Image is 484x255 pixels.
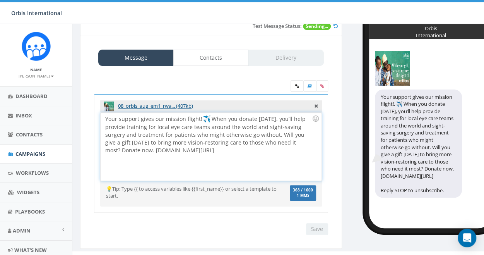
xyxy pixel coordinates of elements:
[17,189,39,196] span: Widgets
[11,9,62,17] span: Orbis International
[203,115,211,122] img: ✈️
[316,80,328,92] span: Attach your media
[13,227,31,234] span: Admin
[118,102,193,109] a: 08_orbis_aug_em1_rwa... (407kb)
[100,185,285,200] div: 💡Tip: Type {{ to access variables like {{first_name}} or select a template to start.
[19,73,54,79] small: [PERSON_NAME]
[375,90,462,198] div: Your support gives our mission flight!. ✈️ When you donate [DATE], you’ll help provide training f...
[16,131,43,138] span: Contacts
[253,22,302,30] label: Test Message Status:
[22,32,51,61] img: Rally_Corp_Icon.png
[101,113,321,181] div: Your support gives our mission flight! When you donate [DATE], you’ll help provide training for l...
[412,25,450,29] div: Orbis International
[15,150,45,157] span: Campaigns
[16,169,49,176] span: Workflows
[293,188,313,193] span: 368 / 1600
[303,23,331,30] span: Sending...
[293,194,313,198] span: 1 MMS
[15,208,45,215] span: Playbooks
[30,67,42,72] small: Name
[15,93,48,100] span: Dashboard
[303,80,316,92] label: Insert Template Text
[98,50,174,66] a: Message
[458,229,476,247] div: Open Intercom Messenger
[14,246,47,253] span: What's New
[173,50,249,66] a: Contacts
[15,112,32,119] span: Inbox
[19,72,54,79] a: [PERSON_NAME]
